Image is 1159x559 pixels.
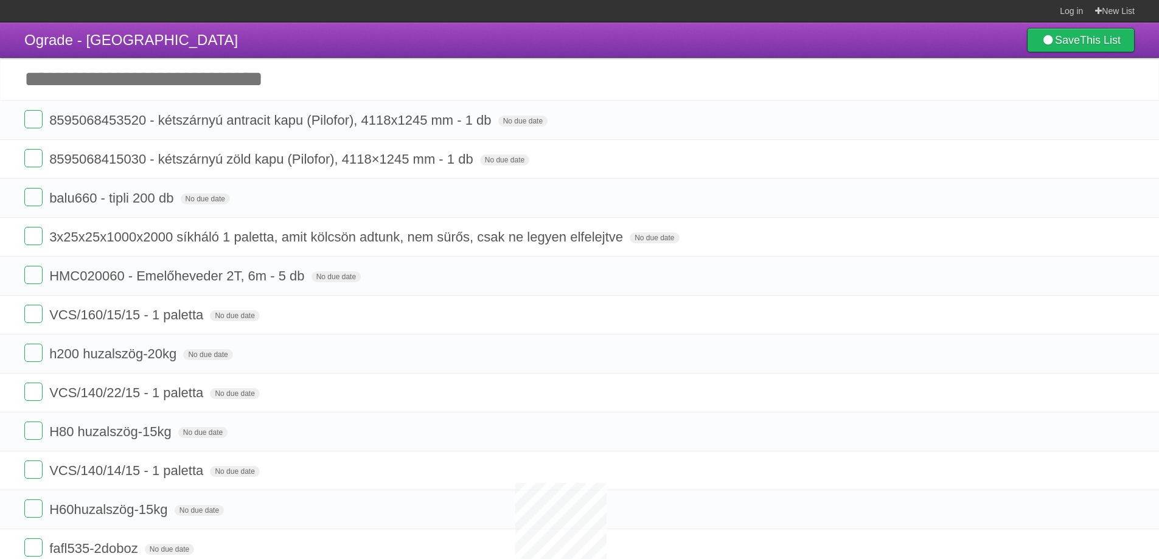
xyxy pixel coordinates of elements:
label: Done [24,110,43,128]
span: No due date [181,193,230,204]
span: VCS/160/15/15 - 1 paletta [49,307,206,322]
label: Done [24,305,43,323]
span: No due date [480,155,529,165]
span: No due date [630,232,679,243]
label: Done [24,538,43,557]
label: Done [24,227,43,245]
span: VCS/140/22/15 - 1 paletta [49,385,206,400]
span: 3x25x25x1000x2000 síkháló 1 paletta, amit kölcsön adtunk, nem sürős, csak ne legyen elfelejtve [49,229,626,245]
span: fafl535-2doboz [49,541,141,556]
span: No due date [175,505,224,516]
span: No due date [178,427,228,438]
label: Done [24,422,43,440]
span: VCS/140/14/15 - 1 paletta [49,463,206,478]
span: No due date [210,388,259,399]
b: This List [1080,34,1121,46]
label: Done [24,149,43,167]
span: No due date [183,349,232,360]
label: Done [24,188,43,206]
span: H60huzalszög-15kg [49,502,170,517]
span: No due date [312,271,361,282]
span: No due date [145,544,194,555]
span: H80 huzalszög-15kg [49,424,175,439]
label: Done [24,266,43,284]
span: h200 huzalszög-20kg [49,346,179,361]
span: balu660 - tipli 200 db [49,190,176,206]
span: HMC020060 - Emelőheveder 2T, 6m - 5 db [49,268,307,283]
label: Done [24,344,43,362]
label: Done [24,460,43,479]
span: Ograde - [GEOGRAPHIC_DATA] [24,32,238,48]
label: Done [24,499,43,518]
span: 8595068415030 - kétszárnyú zöld kapu (Pilofor), 4118×1245 mm - 1 db [49,151,476,167]
span: No due date [210,466,259,477]
label: Done [24,383,43,401]
span: No due date [210,310,259,321]
span: No due date [498,116,548,127]
span: 8595068453520 - kétszárnyú antracit kapu (Pilofor), 4118x1245 mm - 1 db [49,113,494,128]
a: SaveThis List [1027,28,1135,52]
